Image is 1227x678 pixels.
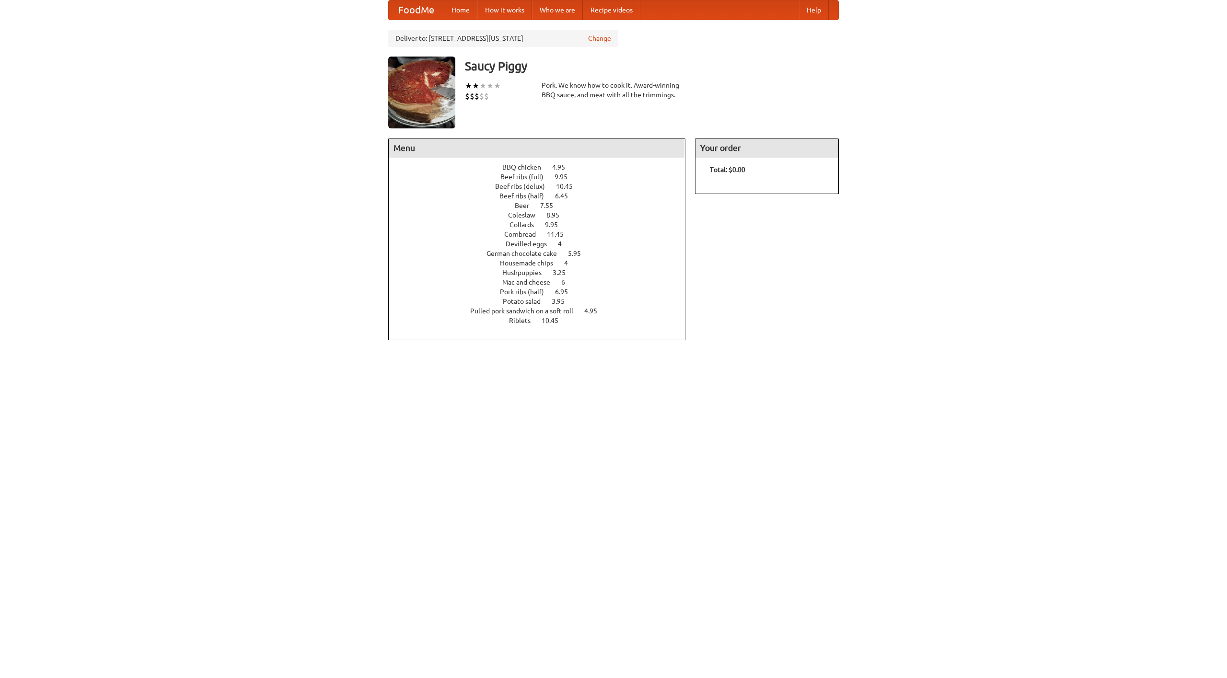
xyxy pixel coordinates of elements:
a: German chocolate cake 5.95 [486,250,599,257]
h4: Your order [695,138,838,158]
span: Housemade chips [500,259,563,267]
a: Hushpuppies 3.25 [502,269,583,276]
span: Devilled eggs [506,240,556,248]
div: Pork. We know how to cook it. Award-winning BBQ sauce, and meat with all the trimmings. [542,80,685,100]
a: How it works [477,0,532,20]
span: 6 [561,278,575,286]
span: 3.95 [552,298,574,305]
span: 10.45 [556,183,582,190]
span: 4 [558,240,571,248]
span: German chocolate cake [486,250,567,257]
li: ★ [472,80,479,91]
span: 4 [564,259,578,267]
li: ★ [479,80,486,91]
a: Pulled pork sandwich on a soft roll 4.95 [470,307,615,315]
span: 6.95 [555,288,578,296]
li: $ [479,91,484,102]
li: $ [470,91,475,102]
h4: Menu [389,138,685,158]
li: ★ [486,80,494,91]
span: Potato salad [503,298,550,305]
span: Pulled pork sandwich on a soft roll [470,307,583,315]
span: Mac and cheese [502,278,560,286]
a: Devilled eggs 4 [506,240,579,248]
a: Beef ribs (delux) 10.45 [495,183,590,190]
h3: Saucy Piggy [465,57,839,76]
a: Riblets 10.45 [509,317,576,324]
span: Collards [509,221,544,229]
span: 9.95 [545,221,567,229]
b: Total: $0.00 [710,166,745,173]
img: angular.jpg [388,57,455,128]
a: Pork ribs (half) 6.95 [500,288,586,296]
span: 3.25 [553,269,575,276]
span: 7.55 [540,202,563,209]
a: BBQ chicken 4.95 [502,163,583,171]
span: Cornbread [504,230,545,238]
span: 4.95 [584,307,607,315]
a: Beef ribs (full) 9.95 [500,173,585,181]
li: $ [465,91,470,102]
a: Help [799,0,829,20]
span: 8.95 [546,211,569,219]
a: Cornbread 11.45 [504,230,581,238]
span: Beef ribs (delux) [495,183,555,190]
a: Potato salad 3.95 [503,298,582,305]
a: Beef ribs (half) 6.45 [499,192,586,200]
span: 11.45 [547,230,573,238]
span: Coleslaw [508,211,545,219]
li: ★ [494,80,501,91]
span: Hushpuppies [502,269,551,276]
span: Beef ribs (half) [499,192,554,200]
span: 10.45 [542,317,568,324]
span: 6.45 [555,192,578,200]
a: Beer 7.55 [515,202,571,209]
a: Who we are [532,0,583,20]
span: Beer [515,202,539,209]
span: Beef ribs (full) [500,173,553,181]
a: Collards 9.95 [509,221,576,229]
span: 5.95 [568,250,590,257]
span: BBQ chicken [502,163,551,171]
a: Change [588,34,611,43]
li: $ [484,91,489,102]
a: Home [444,0,477,20]
a: FoodMe [389,0,444,20]
span: 9.95 [555,173,577,181]
a: Housemade chips 4 [500,259,586,267]
div: Deliver to: [STREET_ADDRESS][US_STATE] [388,30,618,47]
li: $ [475,91,479,102]
a: Coleslaw 8.95 [508,211,577,219]
span: Riblets [509,317,540,324]
span: 4.95 [552,163,575,171]
a: Mac and cheese 6 [502,278,583,286]
li: ★ [465,80,472,91]
a: Recipe videos [583,0,640,20]
span: Pork ribs (half) [500,288,554,296]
